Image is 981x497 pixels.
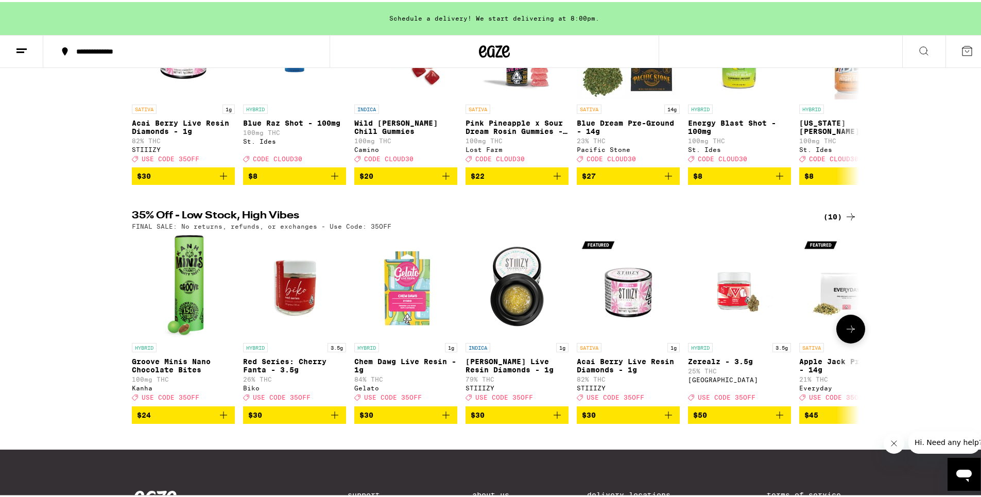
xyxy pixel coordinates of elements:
p: 3.5g [772,341,791,350]
p: HYBRID [132,341,157,350]
span: $30 [582,409,596,417]
div: St. Ides [243,136,346,143]
p: Zerealz - 3.5g [688,355,791,364]
p: 100mg THC [799,135,902,142]
p: SATIVA [132,102,157,112]
p: Chem Dawg Live Resin - 1g [354,355,457,372]
a: Open page for Groove Minis Nano Chocolate Bites from Kanha [132,233,235,404]
p: HYBRID [799,102,824,112]
span: $45 [804,409,818,417]
div: St. Ides [799,144,902,151]
button: Add to bag [132,404,235,422]
p: 84% THC [354,374,457,381]
button: Add to bag [466,404,569,422]
span: CODE CLOUD30 [698,153,747,160]
p: SATIVA [466,102,490,112]
div: STIIIZY [577,383,680,389]
p: Blue Dream Pre-Ground - 14g [577,117,680,133]
span: USE CODE 35OFF [698,392,755,399]
button: Add to bag [243,165,346,183]
iframe: Message from company [908,429,980,452]
div: STIIIZY [466,383,569,389]
p: INDICA [466,341,490,350]
p: Groove Minis Nano Chocolate Bites [132,355,235,372]
h2: 35% Off - Low Stock, High Vibes [132,209,806,221]
span: USE CODE 35OFF [475,392,533,399]
p: 25% THC [688,366,791,372]
span: CODE CLOUD30 [587,153,636,160]
span: $50 [693,409,707,417]
img: Gelato - Chem Dawg Live Resin - 1g [354,233,457,336]
p: Energy Blast Shot - 100mg [688,117,791,133]
p: HYBRID [688,341,713,350]
img: Ember Valley - Zerealz - 3.5g [688,233,791,336]
p: 1g [445,341,457,350]
div: Kanha [132,383,235,389]
span: CODE CLOUD30 [253,153,302,160]
div: Lost Farm [466,144,569,151]
p: HYBRID [243,102,268,112]
span: $30 [137,170,151,178]
a: (10) [823,209,857,221]
span: USE CODE 35OFF [142,392,199,399]
a: Support [348,489,394,497]
button: Add to bag [688,404,791,422]
a: Open page for Mochi Gelato Live Resin Diamonds - 1g from STIIIZY [466,233,569,404]
p: Apple Jack Pre-Ground - 14g [799,355,902,372]
p: 100mg THC [132,374,235,381]
span: $24 [137,409,151,417]
button: Add to bag [243,404,346,422]
button: Add to bag [799,165,902,183]
button: Add to bag [577,404,680,422]
p: Pink Pineapple x Sour Dream Rosin Gummies - 100mg [466,117,569,133]
iframe: Button to launch messaging window [948,456,980,489]
p: 100mg THC [243,127,346,134]
img: STIIIZY - Acai Berry Live Resin Diamonds - 1g [577,233,680,336]
p: [PERSON_NAME] Live Resin Diamonds - 1g [466,355,569,372]
span: USE CODE 35OFF [587,392,644,399]
div: Pacific Stone [577,144,680,151]
p: SATIVA [577,102,601,112]
iframe: Close message [884,431,904,452]
p: 26% THC [243,374,346,381]
p: SATIVA [799,341,824,350]
span: CODE CLOUD30 [809,153,858,160]
span: $20 [359,170,373,178]
img: Everyday - Apple Jack Pre-Ground - 14g [799,233,902,336]
p: 1g [667,341,680,350]
p: 82% THC [132,135,235,142]
div: Camino [354,144,457,151]
p: SATIVA [577,341,601,350]
p: INDICA [354,102,379,112]
span: $8 [693,170,702,178]
div: St. Ides [688,144,791,151]
p: 21% THC [799,374,902,381]
button: Add to bag [577,165,680,183]
div: Gelato [354,383,457,389]
a: Open page for Red Series: Cherry Fanta - 3.5g from Biko [243,233,346,404]
a: Open page for Zerealz - 3.5g from Ember Valley [688,233,791,404]
span: $30 [471,409,485,417]
span: CODE CLOUD30 [475,153,525,160]
span: USE CODE 35OFF [142,153,199,160]
button: Add to bag [354,165,457,183]
img: STIIIZY - Mochi Gelato Live Resin Diamonds - 1g [466,233,569,336]
p: Wild [PERSON_NAME] Chill Gummies [354,117,457,133]
p: 100mg THC [688,135,791,142]
span: CODE CLOUD30 [364,153,414,160]
p: Acai Berry Live Resin Diamonds - 1g [132,117,235,133]
button: Add to bag [132,165,235,183]
p: HYBRID [243,341,268,350]
span: $30 [248,409,262,417]
p: Red Series: Cherry Fanta - 3.5g [243,355,346,372]
a: Open page for Acai Berry Live Resin Diamonds - 1g from STIIIZY [577,233,680,404]
p: 82% THC [577,374,680,381]
p: Blue Raz Shot - 100mg [243,117,346,125]
a: Terms of Service [767,489,855,497]
span: USE CODE 35OFF [253,392,311,399]
p: 100mg THC [354,135,457,142]
div: Biko [243,383,346,389]
button: Add to bag [354,404,457,422]
p: 14g [664,102,680,112]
